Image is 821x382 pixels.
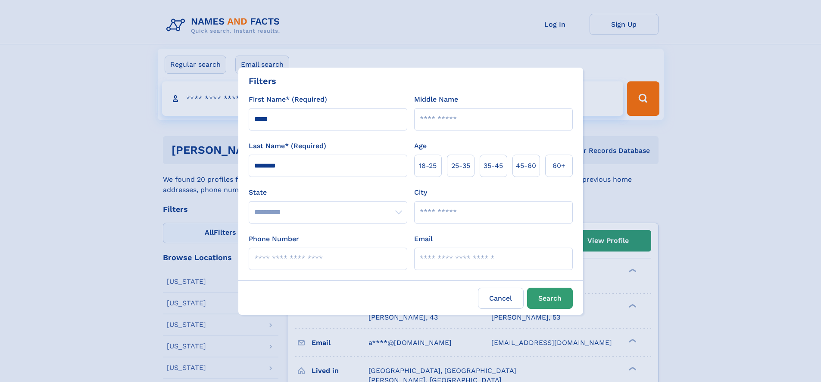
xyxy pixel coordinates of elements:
label: City [414,187,427,198]
label: Cancel [478,288,524,309]
div: Filters [249,75,276,87]
label: First Name* (Required) [249,94,327,105]
span: 25‑35 [451,161,470,171]
label: State [249,187,407,198]
button: Search [527,288,573,309]
span: 35‑45 [484,161,503,171]
label: Age [414,141,427,151]
span: 18‑25 [419,161,437,171]
span: 60+ [553,161,565,171]
label: Last Name* (Required) [249,141,326,151]
label: Email [414,234,433,244]
label: Phone Number [249,234,299,244]
span: 45‑60 [516,161,536,171]
label: Middle Name [414,94,458,105]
